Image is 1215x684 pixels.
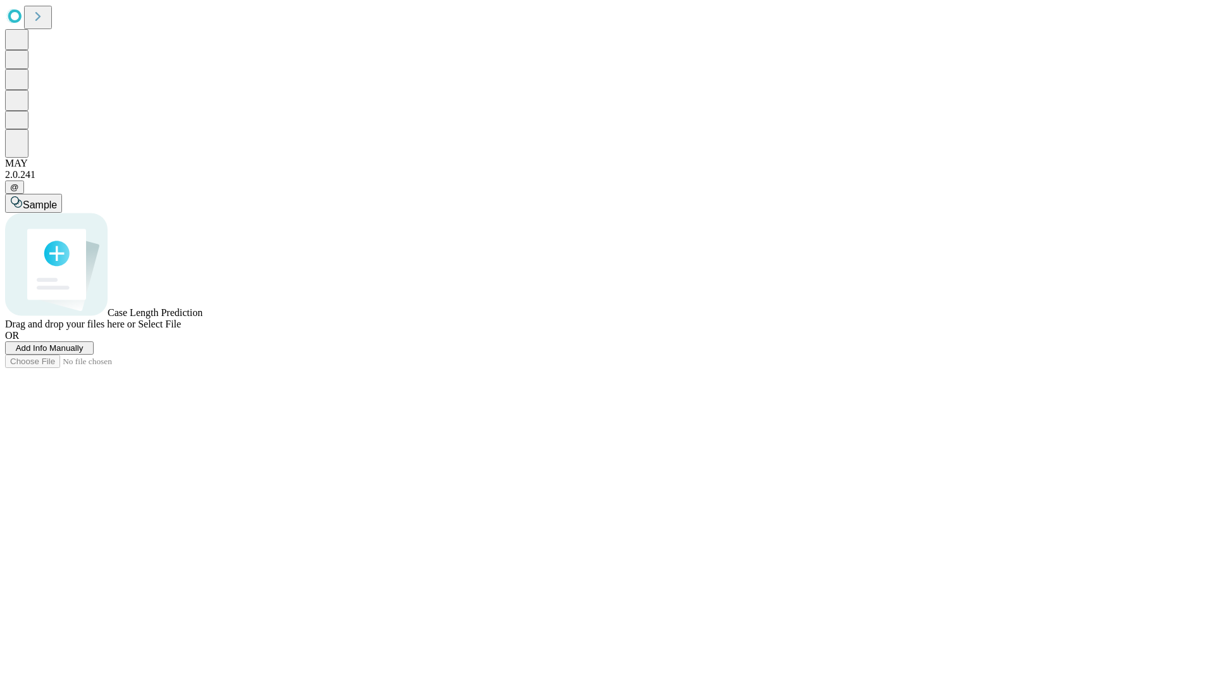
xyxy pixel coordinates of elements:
span: OR [5,330,19,341]
span: Add Info Manually [16,343,84,353]
button: Add Info Manually [5,341,94,355]
span: @ [10,182,19,192]
span: Case Length Prediction [108,307,202,318]
button: Sample [5,194,62,213]
span: Drag and drop your files here or [5,319,135,329]
div: MAY [5,158,1210,169]
button: @ [5,180,24,194]
span: Sample [23,199,57,210]
div: 2.0.241 [5,169,1210,180]
span: Select File [138,319,181,329]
